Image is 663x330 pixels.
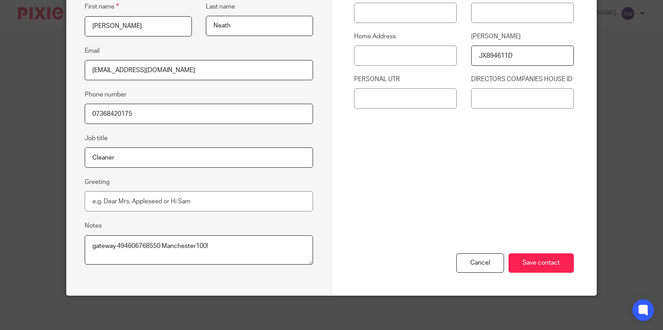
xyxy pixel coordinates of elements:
label: DIRECTORS COMPANIES HOUSE ID [471,75,574,84]
label: Job title [85,134,108,143]
label: [PERSON_NAME] [471,32,574,41]
label: First name [85,1,119,12]
label: Home Address [354,32,457,41]
label: Last name [206,2,235,11]
label: Phone number [85,90,127,99]
div: Cancel [456,253,504,273]
label: Email [85,46,100,55]
input: Save contact [509,253,574,273]
label: Greeting [85,178,109,187]
input: e.g. Dear Mrs. Appleseed or Hi Sam [85,191,313,211]
label: Notes [85,221,102,230]
label: PERSONAL UTR [354,75,457,84]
